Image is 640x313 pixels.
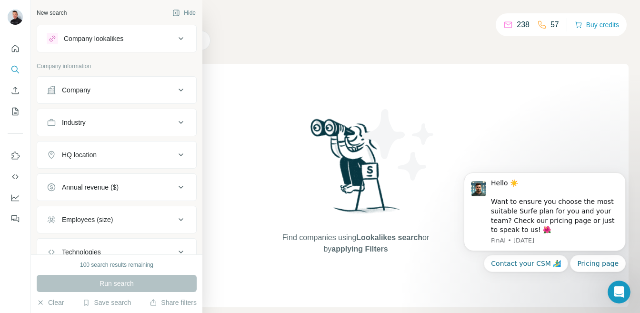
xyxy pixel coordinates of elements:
[608,281,630,303] iframe: Intercom live chat
[450,141,640,287] iframe: Intercom notifications message
[82,298,131,307] button: Save search
[8,168,23,185] button: Use Surfe API
[8,103,23,120] button: My lists
[150,298,197,307] button: Share filters
[37,298,64,307] button: Clear
[306,116,405,222] img: Surfe Illustration - Woman searching with binoculars
[62,215,113,224] div: Employees (size)
[331,245,388,253] span: applying Filters
[517,19,530,30] p: 238
[8,147,23,164] button: Use Surfe on LinkedIn
[8,189,23,206] button: Dashboard
[166,6,202,20] button: Hide
[8,210,23,227] button: Feedback
[62,247,101,257] div: Technologies
[356,102,441,188] img: Surfe Illustration - Stars
[8,10,23,25] img: Avatar
[37,9,67,17] div: New search
[37,111,196,134] button: Industry
[37,241,196,263] button: Technologies
[550,19,559,30] p: 57
[64,34,123,43] div: Company lookalikes
[62,118,86,127] div: Industry
[83,11,629,25] h4: Search
[356,233,422,242] span: Lookalikes search
[8,82,23,99] button: Enrich CSV
[8,40,23,57] button: Quick start
[62,150,97,160] div: HQ location
[575,18,619,31] button: Buy credits
[37,79,196,101] button: Company
[37,143,196,166] button: HQ location
[37,27,196,50] button: Company lookalikes
[62,85,90,95] div: Company
[8,61,23,78] button: Search
[37,208,196,231] button: Employees (size)
[80,261,153,269] div: 100 search results remaining
[37,62,197,71] p: Company information
[37,176,196,199] button: Annual revenue ($)
[62,182,119,192] div: Annual revenue ($)
[280,232,432,255] span: Find companies using or by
